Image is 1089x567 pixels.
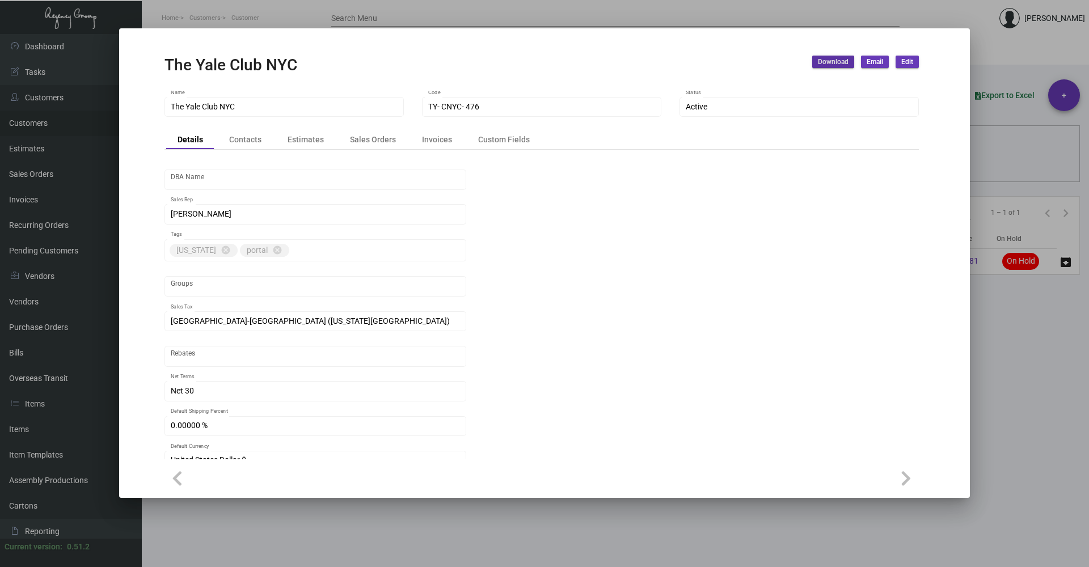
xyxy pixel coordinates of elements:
[164,56,297,75] h2: The Yale Club NYC
[272,245,282,255] mat-icon: cancel
[861,56,889,68] button: Email
[686,102,707,111] span: Active
[178,133,203,145] div: Details
[901,57,913,67] span: Edit
[288,133,324,145] div: Estimates
[422,133,452,145] div: Invoices
[818,57,849,67] span: Download
[350,133,396,145] div: Sales Orders
[5,541,62,553] div: Current version:
[229,133,261,145] div: Contacts
[240,244,289,257] mat-chip: portal
[812,56,854,68] button: Download
[221,245,231,255] mat-icon: cancel
[478,133,530,145] div: Custom Fields
[170,244,238,257] mat-chip: [US_STATE]
[896,56,919,68] button: Edit
[867,57,883,67] span: Email
[67,541,90,553] div: 0.51.2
